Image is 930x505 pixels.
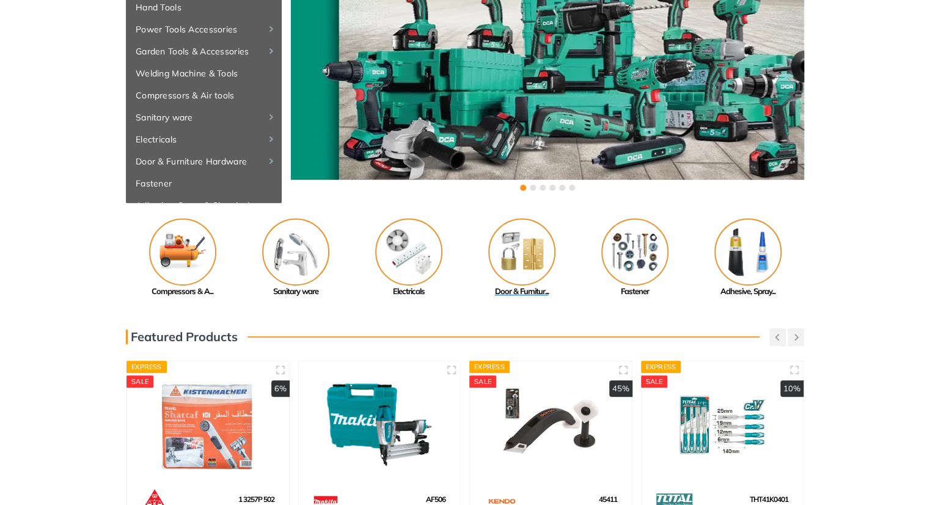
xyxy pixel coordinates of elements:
div: 45% [609,380,632,397]
span: 45411 [599,495,617,504]
a: Adhesive, Spray & Chemical [126,194,282,216]
img: Royal - Adhesive, Spray & Chemical [714,218,782,286]
img: Royal - Compressors & Air tools [149,218,216,286]
div: SALE [641,375,668,388]
div: Compressors & A... [126,286,239,298]
div: 6% [271,380,290,397]
a: Door & Furniture Hardware [126,150,282,172]
a: Welding Machine & Tools [126,62,282,84]
a: Fastener [578,218,691,298]
img: Royal - Fastener [601,218,668,286]
span: AF506 [426,495,445,504]
div: Express [126,361,167,373]
img: Royal Tools - 11 In 1 Caulking Tool 2pcs Set [481,372,621,477]
a: Compressors & A... [126,218,239,298]
img: Royal - Electricals [375,218,442,286]
a: Electricals [126,128,282,150]
div: Door & Furnitur... [465,286,578,298]
a: Power Tools Accessories [126,18,282,40]
div: Adhesive, Spray... [691,286,804,298]
a: Adhesive, Spray... [691,218,804,298]
div: Fastener [578,286,691,298]
img: Royal - Door & Furniture Hardware [488,218,555,286]
div: Sanitary ware [239,286,352,298]
a: Garden Tools & Accessories [126,40,282,62]
a: Door & Furnitur... [465,218,578,298]
img: Royal - Sanitary ware [262,218,329,286]
div: Express [469,361,510,373]
a: Electricals [352,218,465,298]
div: SALE [469,375,496,388]
div: 10% [780,380,804,397]
a: Compressors & Air tools [126,84,282,106]
a: Fastener [126,172,282,194]
h3: Featured Products [126,330,238,344]
div: Express [641,361,681,373]
a: Sanitary ware [126,106,282,128]
div: Electricals [352,286,465,298]
img: Royal Tools - 4 Pcs Wood Chisel [653,372,793,477]
span: 1 3257P 502 [238,495,274,504]
img: Royal Tools - Pneumatic Nailer 2 [310,372,450,477]
a: Sanitary ware [239,218,352,298]
img: Royal Tools - Travel shattaf set [138,372,278,477]
span: THT41K0401 [750,495,788,504]
div: SALE [126,375,153,388]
